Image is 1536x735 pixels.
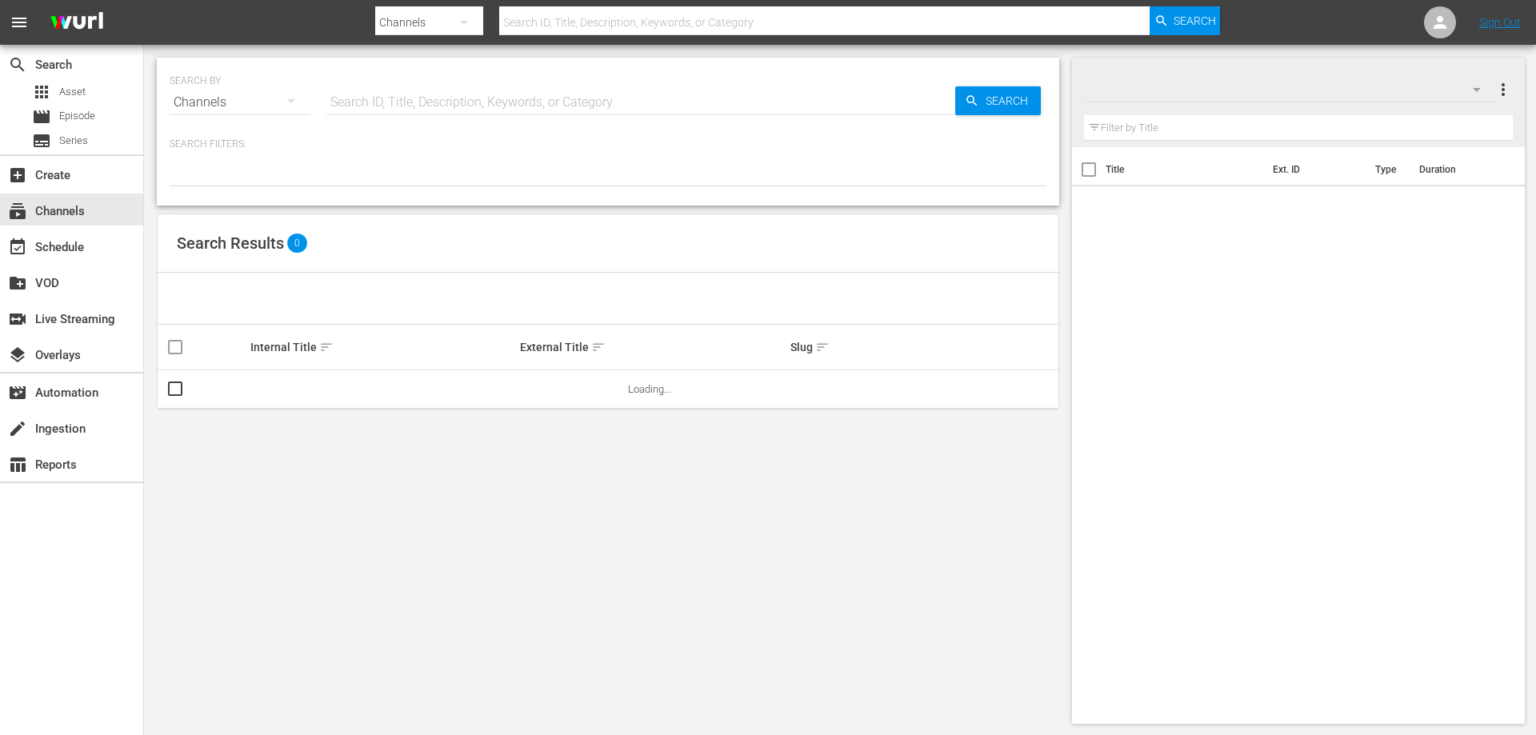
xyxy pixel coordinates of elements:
[59,84,86,100] span: Asset
[1150,6,1220,35] button: Search
[790,338,1056,357] div: Slug
[955,86,1041,115] button: Search
[8,274,27,293] span: VOD
[8,383,27,402] span: Automation
[177,234,284,253] span: Search Results
[59,133,88,149] span: Series
[38,4,115,42] img: ans4CAIJ8jUAAAAAAAAAAAAAAAAAAAAAAAAgQb4GAAAAAAAAAAAAAAAAAAAAAAAAJMjXAAAAAAAAAAAAAAAAAAAAAAAAgAT5G...
[1479,16,1521,29] a: Sign Out
[10,13,29,32] span: menu
[8,55,27,74] span: Search
[8,346,27,365] span: Overlays
[1174,6,1216,35] span: Search
[32,131,51,150] span: Series
[8,202,27,221] span: Channels
[32,107,51,126] span: Episode
[32,82,51,102] span: Asset
[59,108,95,124] span: Episode
[1494,70,1513,109] button: more_vert
[979,86,1041,115] span: Search
[628,383,671,395] span: Loading...
[1410,147,1506,192] th: Duration
[8,238,27,257] span: Schedule
[8,166,27,185] span: Create
[170,138,1046,151] p: Search Filters:
[1263,147,1366,192] th: Ext. ID
[8,419,27,438] span: Ingestion
[8,455,27,474] span: Reports
[8,310,27,329] span: Live Streaming
[1106,147,1263,192] th: Title
[170,80,310,125] div: Channels
[1494,80,1513,99] span: more_vert
[520,338,786,357] div: External Title
[1366,147,1410,192] th: Type
[287,234,307,253] span: 0
[591,340,606,354] span: sort
[815,340,830,354] span: sort
[250,338,516,357] div: Internal Title
[319,340,334,354] span: sort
